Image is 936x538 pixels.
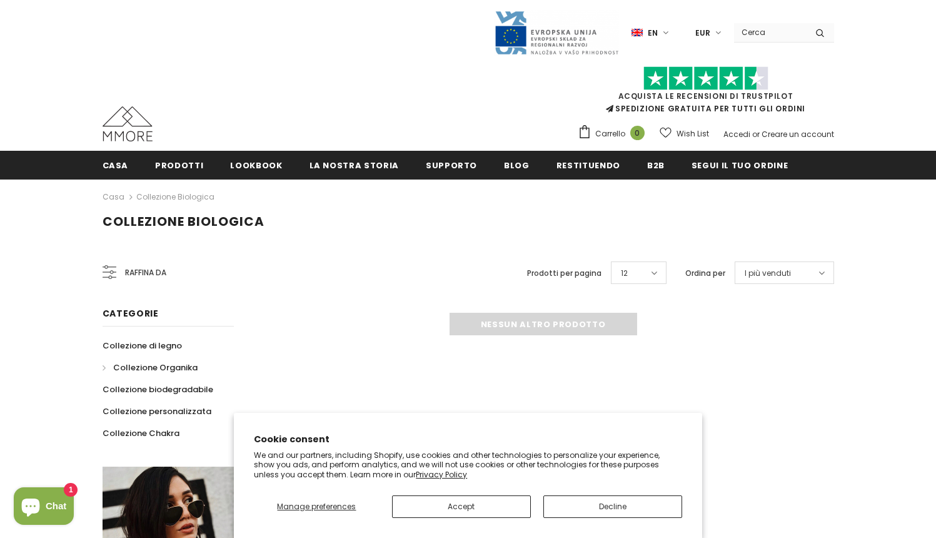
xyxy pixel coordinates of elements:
span: or [752,129,760,140]
a: Lookbook [230,151,282,179]
span: 0 [630,126,645,140]
span: I più venduti [745,267,791,280]
a: Carrello 0 [578,124,651,143]
span: La nostra storia [309,160,399,171]
img: Fidati di Pilot Stars [643,66,768,91]
a: Privacy Policy [416,469,467,480]
p: We and our partners, including Shopify, use cookies and other technologies to personalize your ex... [254,450,682,480]
h2: Cookie consent [254,433,682,446]
a: Javni Razpis [494,27,619,38]
span: en [648,27,658,39]
span: Segui il tuo ordine [692,160,788,171]
span: EUR [695,27,710,39]
a: Prodotti [155,151,203,179]
a: supporto [426,151,477,179]
inbox-online-store-chat: Shopify online store chat [10,487,78,528]
a: La nostra storia [309,151,399,179]
span: SPEDIZIONE GRATUITA PER TUTTI GLI ORDINI [578,72,834,114]
span: Lookbook [230,160,282,171]
a: Accedi [723,129,750,140]
a: Segui il tuo ordine [692,151,788,179]
label: Ordina per [685,267,725,280]
span: supporto [426,160,477,171]
span: Categorie [103,307,159,320]
span: Collezione biodegradabile [103,383,213,395]
img: i-lang-1.png [632,28,643,38]
input: Search Site [734,23,806,41]
a: Wish List [660,123,709,145]
a: Collezione biologica [136,191,214,202]
img: Javni Razpis [494,10,619,56]
span: Restituendo [556,160,620,171]
button: Decline [543,495,682,518]
button: Accept [392,495,531,518]
span: Collezione Chakra [103,427,179,439]
span: Carrello [595,128,625,140]
a: Collezione di legno [103,335,182,357]
span: Collezione Organika [113,362,198,373]
a: Collezione personalizzata [103,400,211,422]
a: Casa [103,190,124,205]
span: Collezione personalizzata [103,405,211,417]
button: Manage preferences [254,495,379,518]
a: Creare un account [762,129,834,140]
label: Prodotti per pagina [527,267,601,280]
a: Blog [504,151,530,179]
span: Blog [504,160,530,171]
span: B2B [647,160,665,171]
a: B2B [647,151,665,179]
span: Wish List [677,128,709,140]
a: Restituendo [556,151,620,179]
a: Acquista le recensioni di TrustPilot [618,91,793,101]
span: Manage preferences [277,501,356,512]
span: Collezione biologica [103,213,264,230]
img: Casi MMORE [103,106,153,141]
a: Casa [103,151,129,179]
span: Prodotti [155,160,203,171]
a: Collezione biodegradabile [103,378,213,400]
span: Raffina da [125,266,166,280]
a: Collezione Chakra [103,422,179,444]
span: Casa [103,160,129,171]
span: Collezione di legno [103,340,182,352]
span: 12 [621,267,628,280]
a: Collezione Organika [103,357,198,378]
